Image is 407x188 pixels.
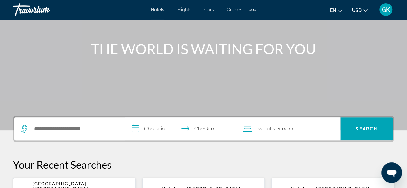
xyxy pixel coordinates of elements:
a: Cars [204,7,214,12]
h1: THE WORLD IS WAITING FOR YOU [83,40,324,57]
button: Check in and out dates [125,117,236,140]
span: , 1 [275,124,293,133]
button: Change language [330,5,342,15]
button: Extra navigation items [249,4,256,15]
button: Search [340,117,393,140]
button: Travelers: 2 adults, 0 children [236,117,340,140]
a: Travorium [13,1,77,18]
a: Hotels [151,7,164,12]
button: Change currency [352,5,368,15]
span: Search [356,126,377,131]
a: Flights [177,7,191,12]
button: User Menu [377,3,394,16]
span: 2 [258,124,275,133]
span: en [330,8,336,13]
span: USD [352,8,362,13]
span: Room [280,126,293,132]
div: Search widget [14,117,393,140]
span: Adults [261,126,275,132]
span: GK [382,6,390,13]
p: Your Recent Searches [13,158,394,171]
iframe: Кнопка запуска окна обмена сообщениями [381,162,402,183]
a: Cruises [227,7,242,12]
